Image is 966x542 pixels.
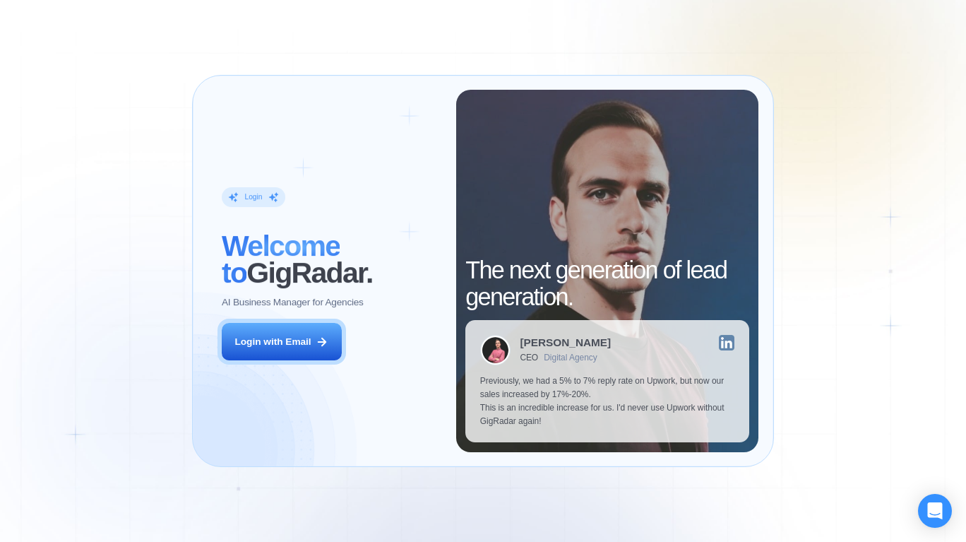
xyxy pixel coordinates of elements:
[918,494,952,528] div: Open Intercom Messenger
[234,336,311,349] div: Login with Email
[245,192,263,202] div: Login
[222,296,364,310] p: AI Business Manager for Agencies
[480,375,734,428] p: Previously, we had a 5% to 7% reply rate on Upwork, but now our sales increased by 17%-20%. This ...
[520,353,538,363] div: CEO
[222,323,341,360] button: Login with Email
[222,233,441,286] h2: ‍ GigRadar.
[222,230,340,289] span: Welcome to
[465,257,749,310] h2: The next generation of lead generation.
[544,353,597,363] div: Digital Agency
[520,337,612,348] div: [PERSON_NAME]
